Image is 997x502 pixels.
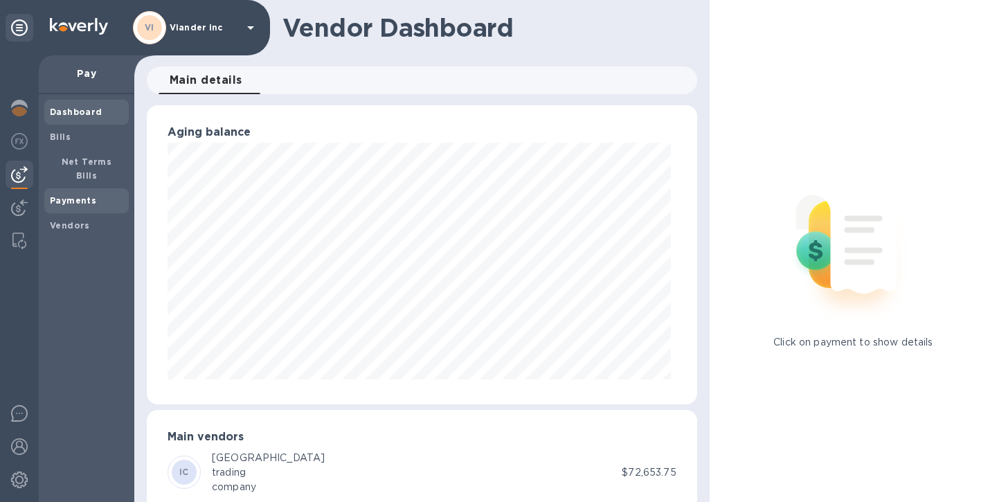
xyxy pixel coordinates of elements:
[168,431,676,444] h3: Main vendors
[773,335,933,350] p: Click on payment to show details
[6,14,33,42] div: Unpin categories
[11,133,28,150] img: Foreign exchange
[212,451,325,465] div: [GEOGRAPHIC_DATA]
[170,23,239,33] p: Viander inc
[282,13,688,42] h1: Vendor Dashboard
[212,480,325,494] div: company
[50,195,96,206] b: Payments
[212,465,325,480] div: trading
[622,465,676,480] p: $72,653.75
[62,156,112,181] b: Net Terms Bills
[179,467,189,477] b: IC
[50,18,108,35] img: Logo
[50,132,71,142] b: Bills
[168,126,676,139] h3: Aging balance
[50,107,102,117] b: Dashboard
[145,22,154,33] b: VI
[50,220,90,231] b: Vendors
[50,66,123,80] p: Pay
[170,71,242,90] span: Main details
